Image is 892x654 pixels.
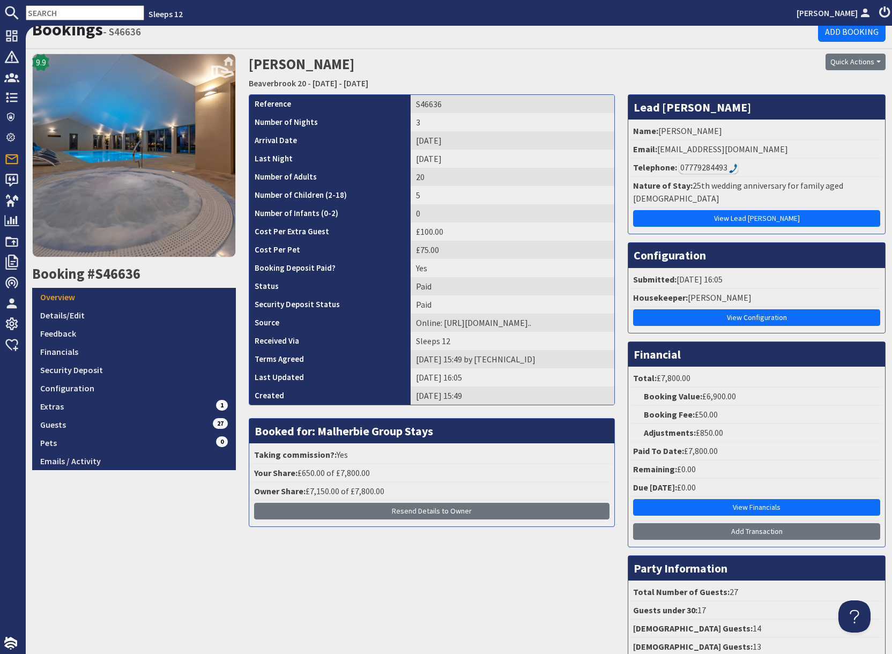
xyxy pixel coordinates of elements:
h3: Booked for: Malherbie Group Stays [249,419,614,443]
li: £850.00 [631,424,882,442]
span: 1 [216,400,228,411]
th: Cost Per Extra Guest [249,222,411,241]
strong: Email: [633,144,657,154]
img: hfpfyWBK5wQHBAGPgDf9c6qAYOxxMAAAAASUVORK5CYII= [729,163,738,173]
th: Arrival Date [249,131,411,150]
a: Configuration [32,379,236,397]
a: Pets0 [32,434,236,452]
strong: Remaining: [633,464,677,474]
li: £0.00 [631,479,882,497]
li: [PERSON_NAME] [631,122,882,140]
th: Booking Deposit Paid? [249,259,411,277]
span: 0 [216,436,228,447]
a: View Financials [633,499,880,516]
li: [DATE] 16:05 [631,271,882,289]
td: £75.00 [411,241,614,259]
strong: Your Share: [254,467,298,478]
td: [DATE] 15:49 by [TECHNICAL_ID] [411,350,614,368]
li: [EMAIL_ADDRESS][DOMAIN_NAME] [631,140,882,159]
strong: Name: [633,125,658,136]
li: 27 [631,583,882,601]
strong: Owner Share: [254,486,306,496]
th: Reference [249,95,411,113]
span: 27 [213,418,228,429]
td: Sleeps 12 [411,332,614,350]
button: Resend Details to Owner [254,503,609,519]
li: £7,800.00 [631,442,882,460]
strong: Booking Value: [644,391,702,402]
th: Number of Nights [249,113,411,131]
span: 9.9 [36,56,46,69]
th: Last Updated [249,368,411,387]
td: 3 [411,113,614,131]
span: Resend Details to Owner [392,506,472,516]
li: £50.00 [631,406,882,424]
span: - [308,78,311,88]
a: Financials [32,343,236,361]
h2: [PERSON_NAME] [249,54,669,92]
strong: Adjustments: [644,427,696,438]
td: S46636 [411,95,614,113]
th: Number of Infants (0-2) [249,204,411,222]
li: £7,800.00 [631,369,882,388]
a: [PERSON_NAME] [797,6,873,19]
td: [DATE] 16:05 [411,368,614,387]
a: Beaverbrook 20 [249,78,306,88]
a: Details/Edit [32,306,236,324]
iframe: Toggle Customer Support [838,600,871,633]
th: Terms Agreed [249,350,411,368]
a: Overview [32,288,236,306]
img: Beaverbrook 20's icon [32,54,236,257]
a: Add Booking [818,21,886,42]
button: Quick Actions [826,54,886,70]
strong: Housekeeper: [633,292,688,303]
i: Agreements were checked at the time of signing booking terms:<br>- I AGREE to take out appropriat... [304,356,313,365]
strong: Submitted: [633,274,677,285]
th: Received Via [249,332,411,350]
li: 25th wedding anniversary for family aged [DEMOGRAPHIC_DATA] [631,177,882,208]
th: Cost Per Pet [249,241,411,259]
li: 17 [631,601,882,620]
td: Yes [411,259,614,277]
li: 14 [631,620,882,638]
a: Security Deposit [32,361,236,379]
h3: Party Information [628,556,885,581]
strong: Taking commission?: [254,449,337,460]
th: Status [249,277,411,295]
strong: Total Number of Guests: [633,586,730,597]
li: [PERSON_NAME] [631,289,882,307]
a: Bookings [32,19,103,40]
h3: Lead [PERSON_NAME] [628,95,885,120]
h2: Booking #S46636 [32,265,236,283]
td: 20 [411,168,614,186]
a: Emails / Activity [32,452,236,470]
strong: [DEMOGRAPHIC_DATA] Guests: [633,641,753,652]
input: SEARCH [26,5,144,20]
a: Guests27 [32,415,236,434]
td: £100.00 [411,222,614,241]
td: Online: https://www.groupstays.co.uk/properties/search?number_in_party=25&arrival_date=05%2F09%2F... [411,314,614,332]
div: Call: 07779284493 [679,161,738,174]
th: Source [249,314,411,332]
td: 0 [411,204,614,222]
a: View Configuration [633,309,880,326]
strong: Nature of Stay: [633,180,693,191]
th: Number of Children (2-18) [249,186,411,204]
li: £0.00 [631,460,882,479]
a: Add Transaction [633,523,880,540]
small: - S46636 [103,25,141,38]
a: 9.9 [32,54,236,265]
strong: [DEMOGRAPHIC_DATA] Guests: [633,623,753,634]
a: View Lead [PERSON_NAME] [633,210,880,227]
td: [DATE] 15:49 [411,387,614,405]
strong: Telephone: [633,162,677,173]
img: staytech_i_w-64f4e8e9ee0a9c174fd5317b4b171b261742d2d393467e5bdba4413f4f884c10.svg [4,637,17,650]
td: [DATE] [411,131,614,150]
li: £7,150.00 of £7,800.00 [252,482,612,501]
strong: Booking Fee: [644,409,695,420]
td: Paid [411,277,614,295]
td: 5 [411,186,614,204]
strong: Total: [633,373,657,383]
a: Extras1 [32,397,236,415]
li: Yes [252,446,612,464]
